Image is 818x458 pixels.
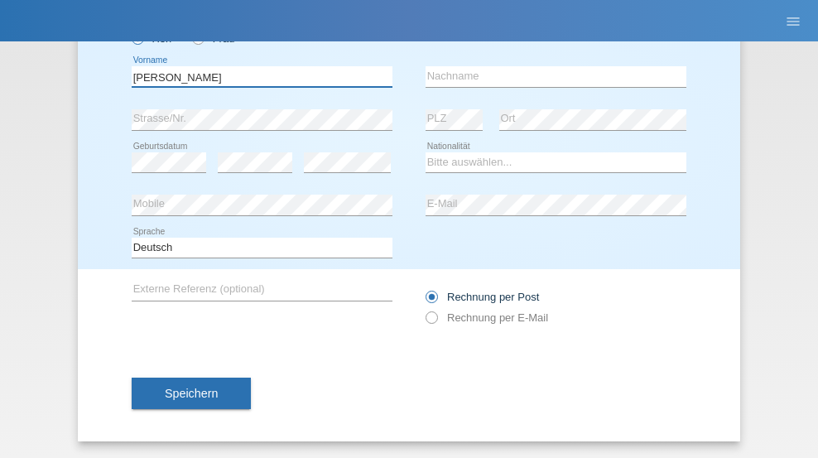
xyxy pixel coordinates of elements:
[132,378,251,409] button: Speichern
[777,16,810,26] a: menu
[426,291,539,303] label: Rechnung per Post
[426,291,436,311] input: Rechnung per Post
[165,387,218,400] span: Speichern
[426,311,548,324] label: Rechnung per E-Mail
[785,13,801,30] i: menu
[426,311,436,332] input: Rechnung per E-Mail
